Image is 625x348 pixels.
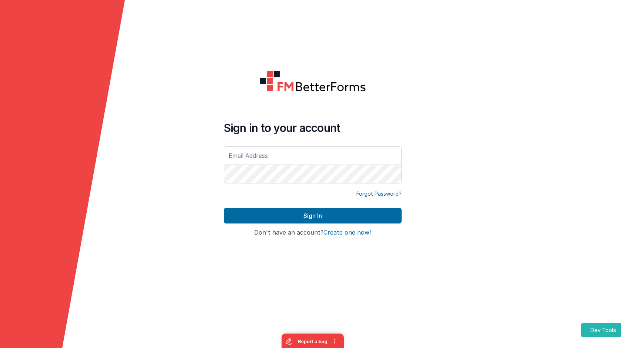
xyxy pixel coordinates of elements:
[323,229,371,236] button: Create one now!
[224,229,402,236] h4: Don't have an account?
[356,190,402,198] a: Forgot Password?
[581,323,621,337] button: Dev Tools
[224,146,402,165] input: Email Address
[224,121,402,135] h4: Sign in to your account
[224,208,402,223] button: Sign In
